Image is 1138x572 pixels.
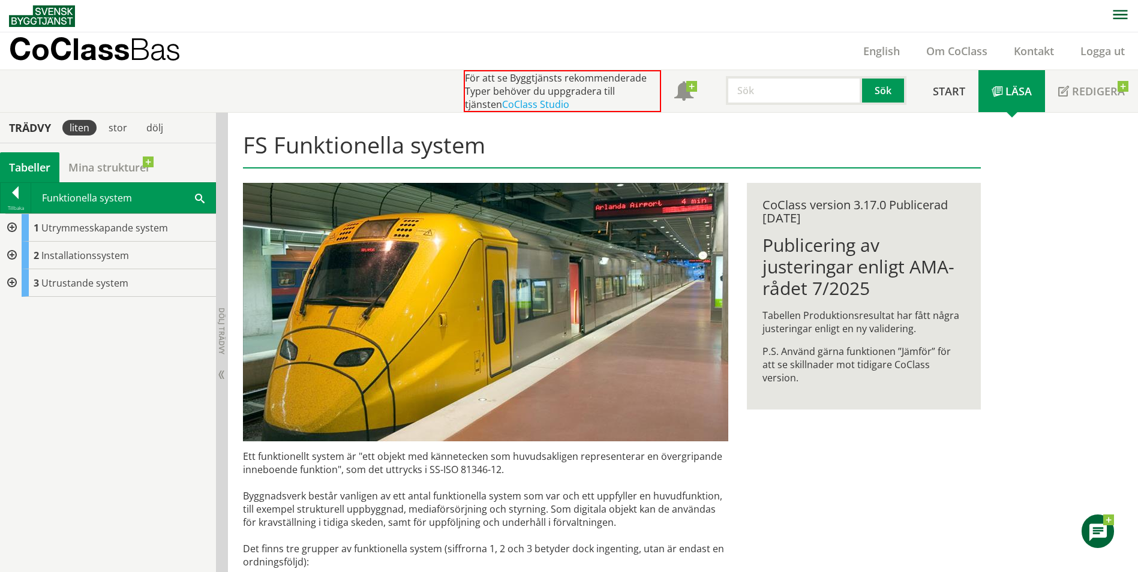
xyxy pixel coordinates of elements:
div: Tillbaka [1,203,31,213]
img: Svensk Byggtjänst [9,5,75,27]
p: CoClass [9,42,181,56]
p: Tabellen Produktionsresultat har fått några justeringar enligt en ny validering. [762,309,965,335]
span: Sök i tabellen [195,191,205,204]
span: Notifikationer [674,83,693,102]
a: Start [920,70,978,112]
span: Läsa [1005,84,1032,98]
div: liten [62,120,97,136]
span: 2 [34,249,39,262]
span: Utrustande system [41,276,128,290]
h1: FS Funktionella system [243,131,980,168]
span: Bas [130,31,181,67]
a: Kontakt [1001,44,1067,58]
a: English [850,44,913,58]
div: stor [101,120,134,136]
a: Om CoClass [913,44,1001,58]
div: För att se Byggtjänsts rekommenderade Typer behöver du uppgradera till tjänsten [464,70,661,112]
span: Redigera [1072,84,1125,98]
span: Utrymmesskapande system [41,221,168,234]
button: Sök [862,76,906,105]
a: Logga ut [1067,44,1138,58]
div: CoClass version 3.17.0 Publicerad [DATE] [762,198,965,225]
span: Installationssystem [41,249,129,262]
a: Läsa [978,70,1045,112]
a: CoClass Studio [502,98,569,111]
div: Trädvy [2,121,58,134]
a: Mina strukturer [59,152,160,182]
p: P.S. Använd gärna funktionen ”Jämför” för att se skillnader mot tidigare CoClass version. [762,345,965,384]
span: Start [933,84,965,98]
div: Funktionella system [31,183,215,213]
h1: Publicering av justeringar enligt AMA-rådet 7/2025 [762,234,965,299]
div: dölj [139,120,170,136]
span: 1 [34,221,39,234]
img: arlanda-express-2.jpg [243,183,728,441]
input: Sök [726,76,862,105]
a: CoClassBas [9,32,206,70]
span: Dölj trädvy [217,308,227,354]
a: Redigera [1045,70,1138,112]
span: 3 [34,276,39,290]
